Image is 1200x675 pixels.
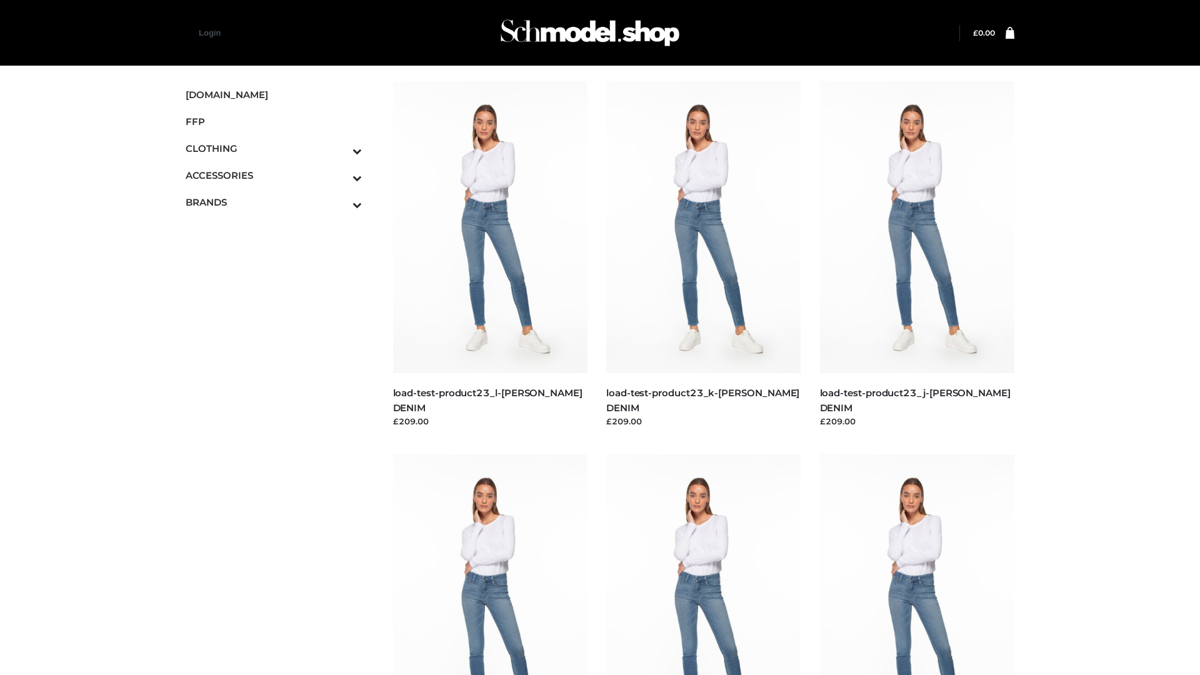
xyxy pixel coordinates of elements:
bdi: 0.00 [973,28,995,37]
a: FFP [186,108,362,135]
span: BRANDS [186,195,362,209]
a: ACCESSORIESToggle Submenu [186,162,362,189]
a: CLOTHINGToggle Submenu [186,135,362,162]
div: £209.00 [393,415,588,427]
span: [DOMAIN_NAME] [186,87,362,102]
span: ACCESSORIES [186,168,362,182]
button: Toggle Submenu [318,189,362,216]
span: CLOTHING [186,141,362,156]
a: £0.00 [973,28,995,37]
a: BRANDSToggle Submenu [186,189,362,216]
button: Toggle Submenu [318,162,362,189]
a: load-test-product23_k-[PERSON_NAME] DENIM [606,387,799,413]
div: £209.00 [606,415,801,427]
img: Schmodel Admin 964 [496,8,684,57]
a: load-test-product23_j-[PERSON_NAME] DENIM [820,387,1011,413]
a: [DOMAIN_NAME] [186,81,362,108]
button: Toggle Submenu [318,135,362,162]
a: Login [199,28,221,37]
a: load-test-product23_l-[PERSON_NAME] DENIM [393,387,582,413]
span: £ [973,28,978,37]
div: £209.00 [820,415,1015,427]
span: FFP [186,114,362,129]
